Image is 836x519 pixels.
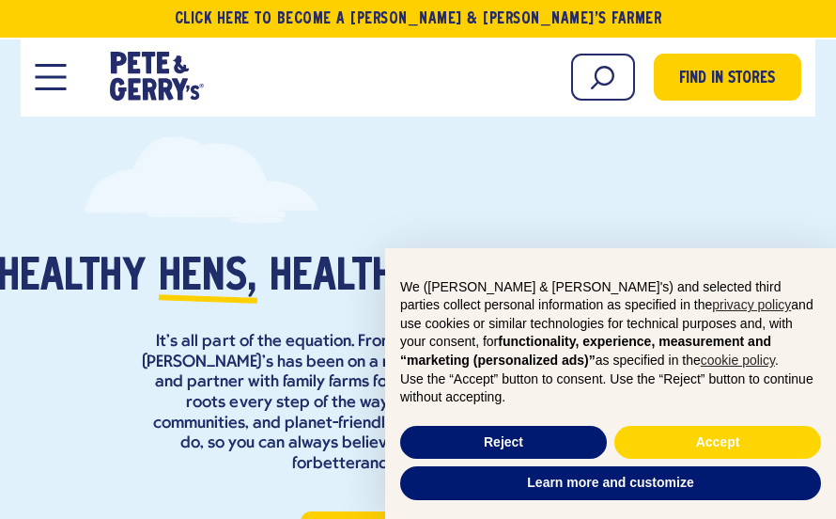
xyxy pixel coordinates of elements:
button: Accept [614,426,821,460]
p: It’s all part of the equation. From the very beginning, [PERSON_NAME] & [PERSON_NAME]’s has been ... [141,332,695,474]
strong: functionality, experience, measurement and “marketing (personalized ads)” [400,334,771,368]
button: Open Mobile Menu Modal Dialog [35,64,66,90]
a: cookie policy [701,353,775,368]
span: Find in Stores [679,67,775,92]
p: Use the “Accept” button to consent. Use the “Reject” button to continue without accepting. [400,370,821,407]
span: hens, [159,250,257,307]
button: Learn more and customize [400,466,821,500]
strong: better [313,455,361,473]
button: Reject [400,426,607,460]
a: Find in Stores [654,54,801,101]
p: We ([PERSON_NAME] & [PERSON_NAME]'s) and selected third parties collect personal information as s... [400,278,821,370]
a: privacy policy [712,297,791,312]
span: healthy [270,250,419,307]
input: Search [571,54,635,101]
